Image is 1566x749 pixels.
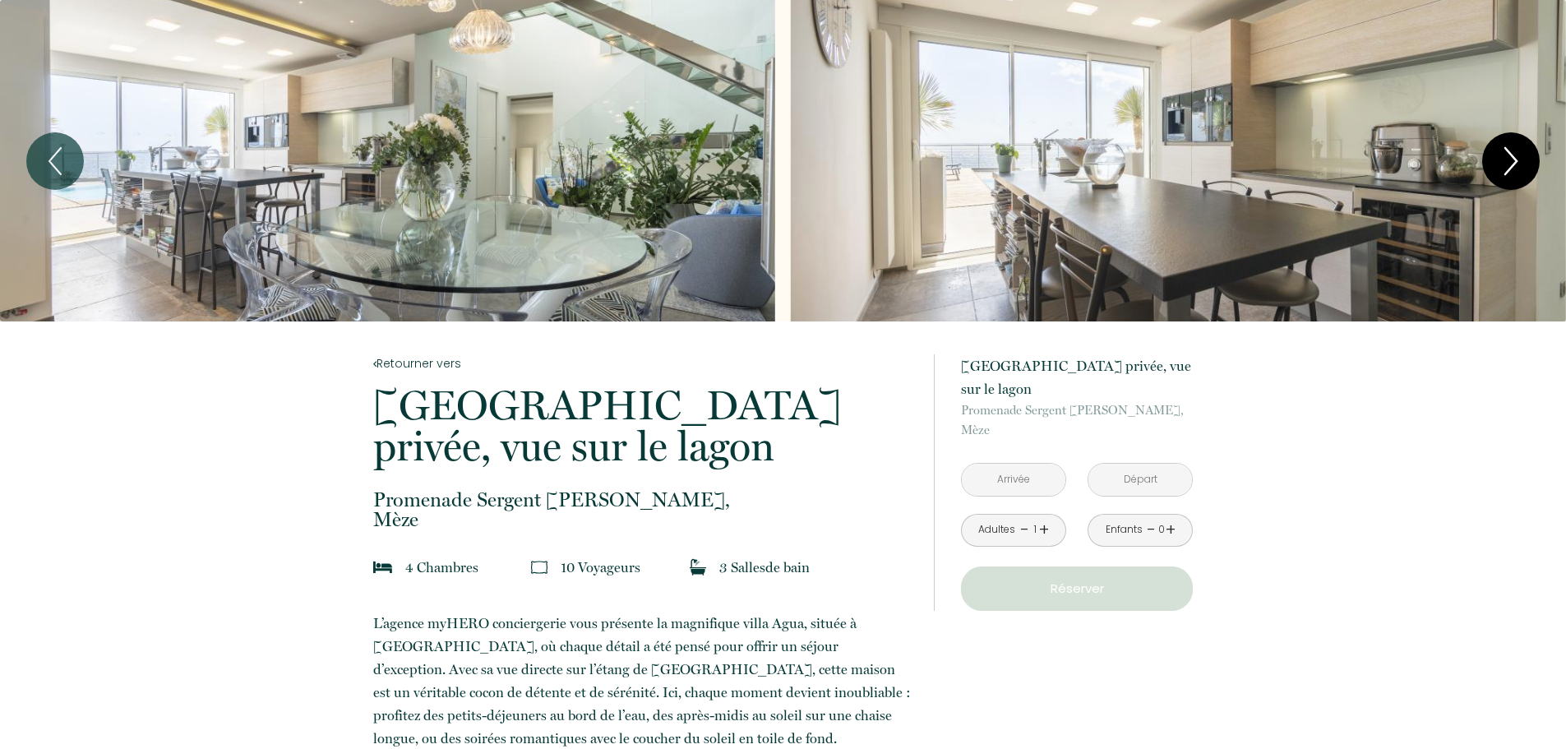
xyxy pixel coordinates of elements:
[1031,522,1039,538] div: 1
[967,579,1187,599] p: Réserver
[373,354,912,372] a: Retourner vers
[473,559,478,576] span: s
[978,522,1015,538] div: Adultes
[719,556,810,579] p: 3 Salle de bain
[635,559,640,576] span: s
[373,385,912,467] p: [GEOGRAPHIC_DATA] privée, vue sur le lagon
[961,566,1193,611] button: Réserver
[26,132,84,190] button: Previous
[405,556,478,579] p: 4 Chambre
[1106,522,1143,538] div: Enfants
[1157,522,1166,538] div: 0
[962,464,1065,496] input: Arrivée
[1166,517,1176,543] a: +
[1088,464,1192,496] input: Départ
[373,490,912,510] span: Promenade Sergent [PERSON_NAME],
[1039,517,1049,543] a: +
[561,556,640,579] p: 10 Voyageur
[373,490,912,529] p: Mèze
[1482,132,1540,190] button: Next
[760,559,765,576] span: s
[1147,517,1156,543] a: -
[531,559,547,576] img: guests
[961,400,1193,420] span: Promenade Sergent [PERSON_NAME],
[1020,517,1029,543] a: -
[961,400,1193,440] p: Mèze
[961,354,1193,400] p: [GEOGRAPHIC_DATA] privée, vue sur le lagon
